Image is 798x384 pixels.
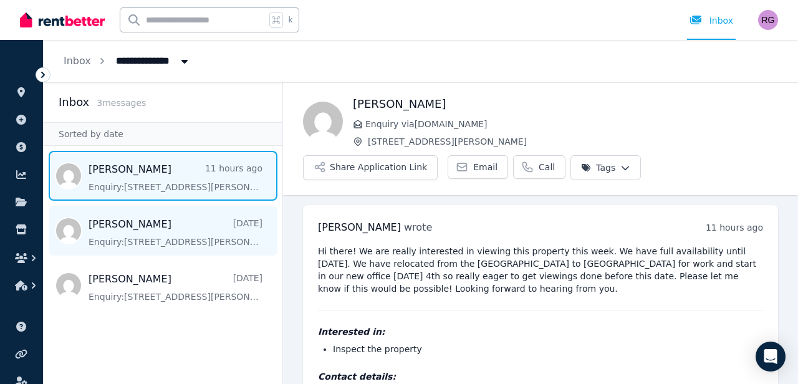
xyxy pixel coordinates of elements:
h1: [PERSON_NAME] [353,95,778,113]
span: k [288,15,292,25]
img: Rebecca Sutton [303,102,343,142]
h4: Contact details: [318,370,763,383]
a: [PERSON_NAME][DATE]Enquiry:[STREET_ADDRESS][PERSON_NAME]. [89,272,262,303]
li: Inspect the property [333,343,763,355]
h2: Inbox [59,94,89,111]
div: Open Intercom Messenger [756,342,786,372]
img: RentBetter [20,11,105,29]
a: Inbox [64,55,91,67]
span: Enquiry via [DOMAIN_NAME] [365,118,778,130]
button: Share Application Link [303,155,438,180]
button: Tags [570,155,641,180]
span: Tags [581,161,615,174]
span: Call [539,161,555,173]
time: 11 hours ago [706,223,763,233]
nav: Message list [44,146,282,315]
a: [PERSON_NAME]11 hours agoEnquiry:[STREET_ADDRESS][PERSON_NAME]. [89,162,262,193]
img: Russel Gordon [758,10,778,30]
div: Inbox [690,14,733,27]
span: [STREET_ADDRESS][PERSON_NAME] [368,135,778,148]
span: 3 message s [97,98,146,108]
span: [PERSON_NAME] [318,221,401,233]
span: Email [473,161,498,173]
nav: Breadcrumb [44,40,211,82]
h4: Interested in: [318,325,763,338]
a: [PERSON_NAME][DATE]Enquiry:[STREET_ADDRESS][PERSON_NAME]. [89,217,262,248]
pre: Hi there! We are really interested in viewing this property this week. We have full availability ... [318,245,763,295]
span: wrote [404,221,432,233]
a: Email [448,155,508,179]
a: Call [513,155,565,179]
div: Sorted by date [44,122,282,146]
